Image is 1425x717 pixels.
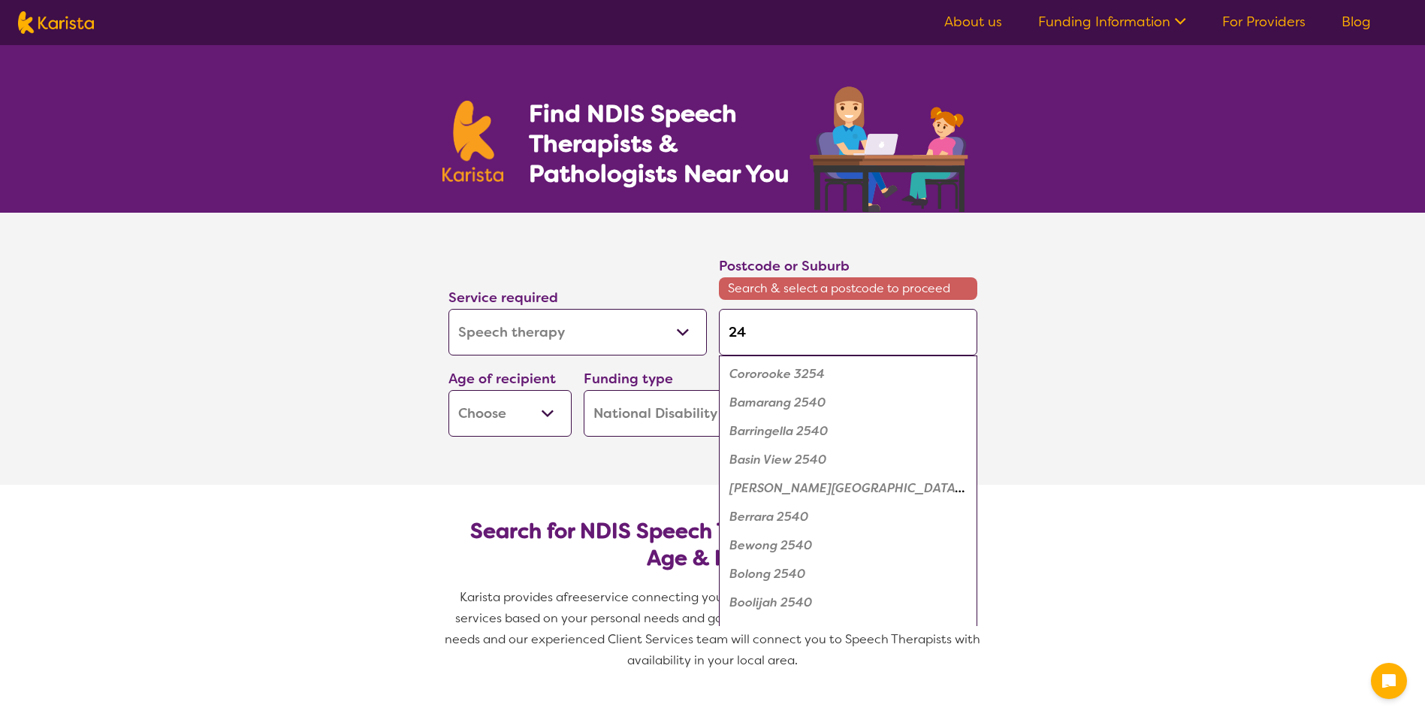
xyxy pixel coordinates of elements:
a: Blog [1342,13,1371,31]
em: Bream Beach 2540 [729,623,844,639]
em: Barringella 2540 [729,423,828,439]
div: Bamarang 2540 [726,389,970,417]
h1: Find NDIS Speech Therapists & Pathologists Near You [529,98,807,189]
img: speech-therapy [798,81,983,213]
em: [PERSON_NAME][GEOGRAPHIC_DATA] 2540 [729,480,994,496]
span: free [563,589,587,605]
img: Karista logo [442,101,504,182]
div: Bream Beach 2540 [726,617,970,646]
div: Berrara 2540 [726,503,970,531]
div: Cororooke 3254 [726,360,970,389]
div: Bewong 2540 [726,531,970,560]
em: Berrara 2540 [729,509,808,525]
em: Boolijah 2540 [729,594,812,610]
input: Type [719,309,977,355]
div: Beecroft Peninsula 2540 [726,474,970,503]
span: Search & select a postcode to proceed [719,277,977,300]
div: Barringella 2540 [726,417,970,446]
div: Bolong 2540 [726,560,970,588]
div: Boolijah 2540 [726,588,970,617]
a: For Providers [1222,13,1306,31]
label: Funding type [584,370,673,388]
em: Basin View 2540 [729,452,826,467]
em: Cororooke 3254 [729,366,825,382]
label: Service required [448,289,558,307]
em: Bolong 2540 [729,566,805,582]
div: Basin View 2540 [726,446,970,474]
img: Karista logo [18,11,94,34]
span: Karista provides a [460,589,563,605]
h2: Search for NDIS Speech Therapists by Location, Age & Needs [460,518,965,572]
em: Bamarang 2540 [729,395,826,410]
label: Postcode or Suburb [719,257,850,275]
label: Age of recipient [448,370,556,388]
em: Bewong 2540 [729,537,812,553]
a: Funding Information [1038,13,1186,31]
span: service connecting you with Speech Pathologists and other NDIS services based on your personal ne... [445,589,983,668]
a: About us [944,13,1002,31]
